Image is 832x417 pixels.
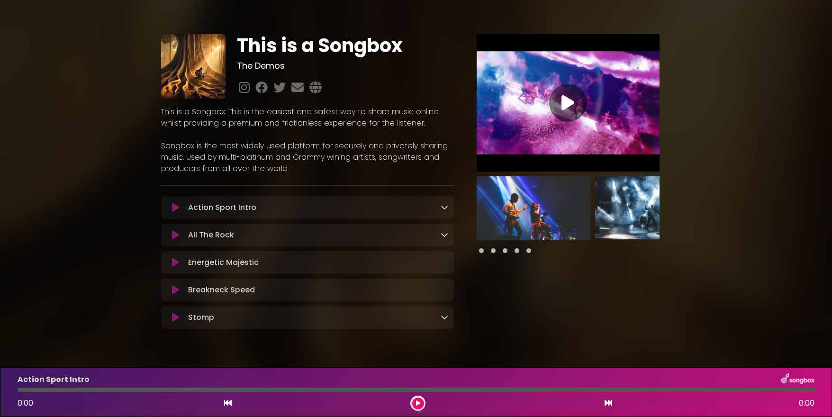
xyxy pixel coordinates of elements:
img: aCQhYPbzQtmD8pIHw81E [161,34,226,99]
h3: The Demos [237,61,453,71]
p: Energetic Majestic [188,257,259,268]
p: Songbox is the most widely used platform for securely and privately sharing music. Used by multi-... [161,140,454,174]
h1: This is a Songbox [237,34,453,57]
p: Stomp [188,312,214,323]
p: Breakneck Speed [188,284,255,296]
p: This is a Songbox. This is the easiest and safest way to share music online whilst providing a pr... [161,106,454,129]
img: Video Thumbnail [477,34,660,172]
p: All The Rock [188,229,234,241]
img: VGKDuGESIqn1OmxWBYqA [477,176,590,240]
img: 5SBxY6KGTbm7tdT8d3UB [595,176,709,240]
p: Action Sport Intro [188,202,256,213]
